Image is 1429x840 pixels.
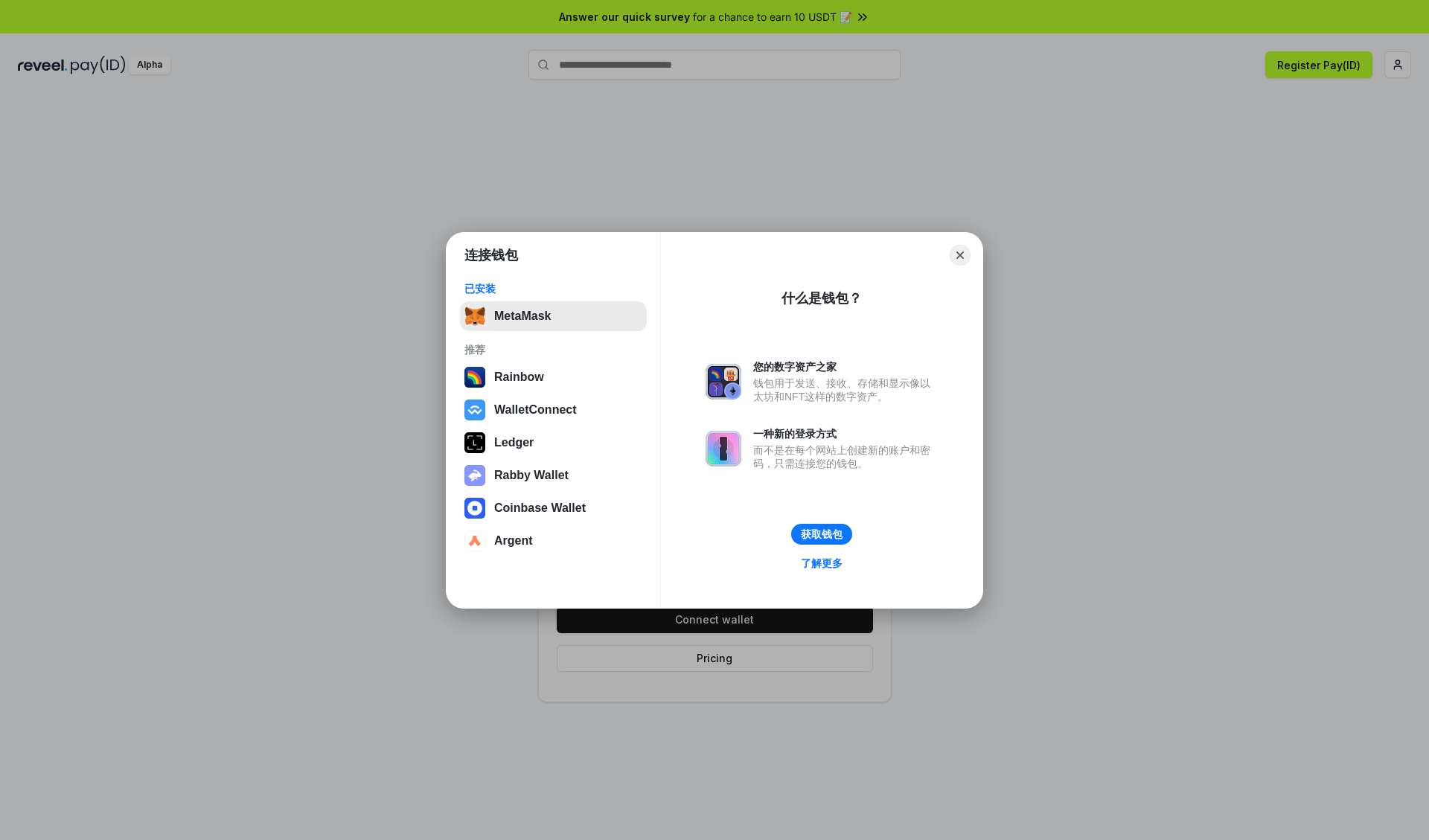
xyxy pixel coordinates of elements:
[753,376,938,403] div: 钱包用于发送、接收、存储和显示像以太坊和NFT这样的数字资产。
[781,289,862,307] div: 什么是钱包？
[494,371,544,384] div: Rainbow
[494,501,586,515] div: Coinbase Wallet
[460,362,647,392] button: Rainbow
[464,465,485,486] img: svg+xml,%3Csvg%20xmlns%3D%22http%3A%2F%2Fwww.w3.org%2F2000%2Fsvg%22%20fill%3D%22none%22%20viewBox...
[753,360,938,373] div: 您的数字资产之家
[494,534,533,548] div: Argent
[464,432,485,453] img: svg+xml,%3Csvg%20xmlns%3D%22http%3A%2F%2Fwww.w3.org%2F2000%2Fsvg%22%20width%3D%2228%22%20height%3...
[464,306,485,327] img: svg+xml,%3Csvg%20fill%3D%22none%22%20height%3D%2233%22%20viewBox%3D%220%200%2035%2033%22%20width%...
[460,301,647,331] button: MetaMask
[494,469,569,482] div: Rabby Wallet
[494,436,534,449] div: Ledger
[950,245,971,266] button: Close
[460,428,647,458] button: Ledger
[753,443,938,470] div: 而不是在每个网站上创建新的账户和密码，只需连接您的钱包。
[460,526,647,556] button: Argent
[464,367,485,388] img: svg+xml,%3Csvg%20width%3D%22120%22%20height%3D%22120%22%20viewBox%3D%220%200%20120%20120%22%20fil...
[494,310,551,323] div: MetaMask
[464,530,485,551] img: svg+xml,%3Csvg%20width%3D%2228%22%20height%3D%2228%22%20viewBox%3D%220%200%2028%2028%22%20fill%3D...
[460,461,647,490] button: Rabby Wallet
[464,246,518,264] h1: 连接钱包
[706,364,741,400] img: svg+xml,%3Csvg%20xmlns%3D%22http%3A%2F%2Fwww.w3.org%2F2000%2Fsvg%22%20fill%3D%22none%22%20viewBox...
[753,427,938,440] div: 一种新的登录方式
[464,282,642,295] div: 已安装
[460,395,647,425] button: WalletConnect
[460,493,647,523] button: Coinbase Wallet
[494,403,577,417] div: WalletConnect
[464,343,642,356] div: 推荐
[464,498,485,519] img: svg+xml,%3Csvg%20width%3D%2228%22%20height%3D%2228%22%20viewBox%3D%220%200%2028%2028%22%20fill%3D...
[792,554,851,573] a: 了解更多
[791,524,852,545] button: 获取钱包
[801,528,843,541] div: 获取钱包
[706,431,741,467] img: svg+xml,%3Csvg%20xmlns%3D%22http%3A%2F%2Fwww.w3.org%2F2000%2Fsvg%22%20fill%3D%22none%22%20viewBox...
[464,400,485,420] img: svg+xml,%3Csvg%20width%3D%2228%22%20height%3D%2228%22%20viewBox%3D%220%200%2028%2028%22%20fill%3D...
[801,557,843,570] div: 了解更多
